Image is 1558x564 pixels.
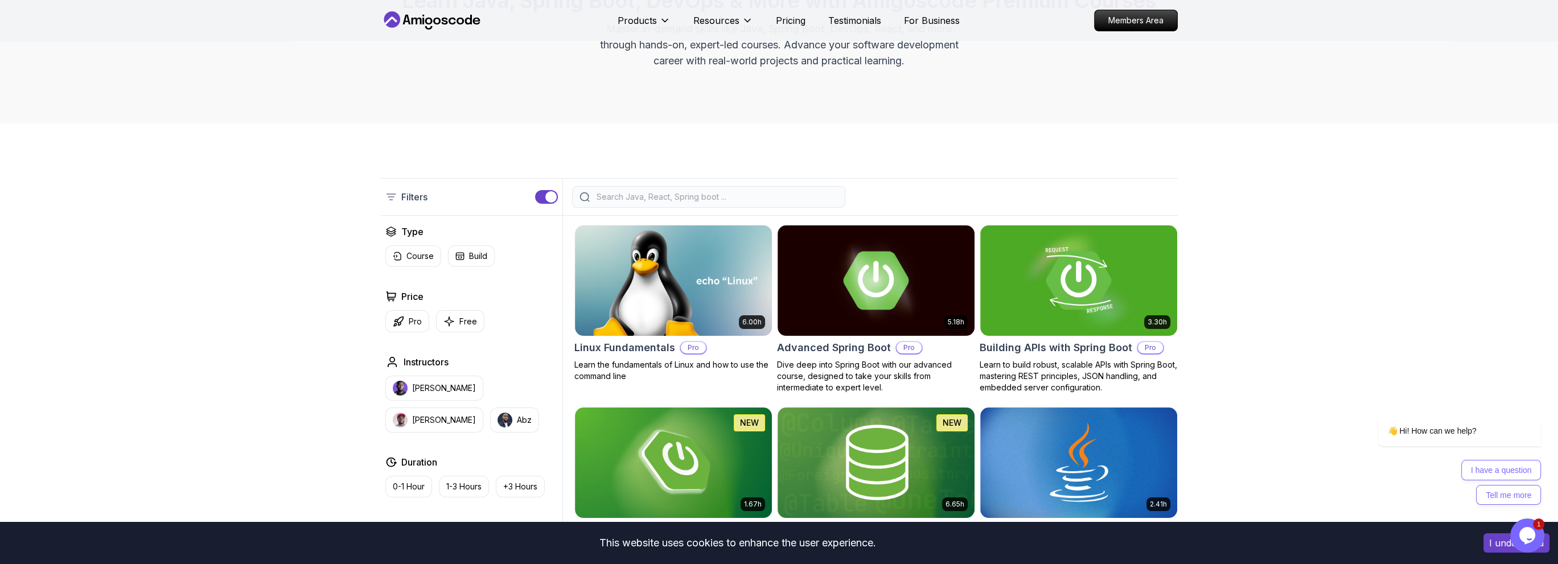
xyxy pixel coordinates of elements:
img: instructor img [393,381,408,396]
p: +3 Hours [503,481,537,492]
button: Free [436,310,484,332]
p: [PERSON_NAME] [412,382,476,394]
button: Course [385,245,441,267]
input: Search Java, React, Spring boot ... [594,191,838,203]
p: 6.65h [946,500,964,509]
a: Linux Fundamentals card6.00hLinux FundamentalsProLearn the fundamentals of Linux and how to use t... [574,225,772,382]
p: 6.00h [742,318,762,327]
button: instructor img[PERSON_NAME] [385,407,483,433]
a: Members Area [1094,10,1178,31]
div: This website uses cookies to enhance the user experience. [9,530,1466,555]
h2: Linux Fundamentals [574,340,675,356]
img: Building APIs with Spring Boot card [980,225,1177,336]
button: 1-3 Hours [439,476,489,497]
a: Building APIs with Spring Boot card3.30hBuilding APIs with Spring BootProLearn to build robust, s... [980,225,1178,393]
a: Testimonials [828,14,881,27]
button: Accept cookies [1483,533,1549,553]
p: Filters [401,190,427,204]
button: Build [448,245,495,267]
p: NEW [740,417,759,429]
a: Spring Data JPA card6.65hNEWSpring Data JPAProMaster database management, advanced querying, and ... [777,407,975,564]
h2: Track [401,520,426,534]
h2: Type [401,225,424,238]
p: Abz [517,414,532,426]
p: Learn the fundamentals of Linux and how to use the command line [574,359,772,382]
p: NEW [943,417,961,429]
button: Pro [385,310,429,332]
p: Dive deep into Spring Boot with our advanced course, designed to take your skills from intermedia... [777,359,975,393]
a: Pricing [776,14,805,27]
button: 0-1 Hour [385,476,432,497]
button: Resources [693,14,753,36]
p: Pro [1138,342,1163,353]
p: Master in-demand skills like Java, Spring Boot, DevOps, React, and more through hands-on, expert-... [588,21,971,69]
a: Java for Beginners card2.41hJava for BeginnersBeginner-friendly Java course for essential program... [980,407,1178,564]
p: Products [618,14,657,27]
h2: Price [401,290,424,303]
img: Spring Data JPA card [778,407,975,518]
h2: Building APIs with Spring Boot [980,340,1132,356]
a: Spring Boot for Beginners card1.67hNEWSpring Boot for BeginnersBuild a CRUD API with Spring Boot ... [574,407,772,564]
button: Products [618,14,671,36]
button: +3 Hours [496,476,545,497]
img: instructor img [498,413,512,427]
p: Pro [409,316,422,327]
p: [PERSON_NAME] [412,414,476,426]
p: 2.41h [1150,500,1167,509]
a: For Business [904,14,960,27]
button: instructor imgAbz [490,407,539,433]
h2: Advanced Spring Boot [777,340,891,356]
p: Pro [897,342,922,353]
p: Course [406,250,434,262]
p: 0-1 Hour [393,481,425,492]
p: Free [459,316,477,327]
img: Spring Boot for Beginners card [575,407,772,518]
img: instructor img [393,413,408,427]
img: Advanced Spring Boot card [778,225,975,336]
h2: Instructors [404,355,449,369]
img: Linux Fundamentals card [575,225,772,336]
h2: Duration [401,455,437,469]
p: 5.18h [948,318,964,327]
p: Resources [693,14,739,27]
p: Build [469,250,487,262]
p: Learn to build robust, scalable APIs with Spring Boot, mastering REST principles, JSON handling, ... [980,359,1178,393]
p: Pro [681,342,706,353]
iframe: chat widget [1342,326,1547,513]
p: 1.67h [744,500,762,509]
button: instructor img[PERSON_NAME] [385,376,483,401]
img: Java for Beginners card [980,407,1177,518]
a: Advanced Spring Boot card5.18hAdvanced Spring BootProDive deep into Spring Boot with our advanced... [777,225,975,393]
p: 3.30h [1148,318,1167,327]
iframe: chat widget [1510,518,1547,553]
p: 1-3 Hours [446,481,482,492]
